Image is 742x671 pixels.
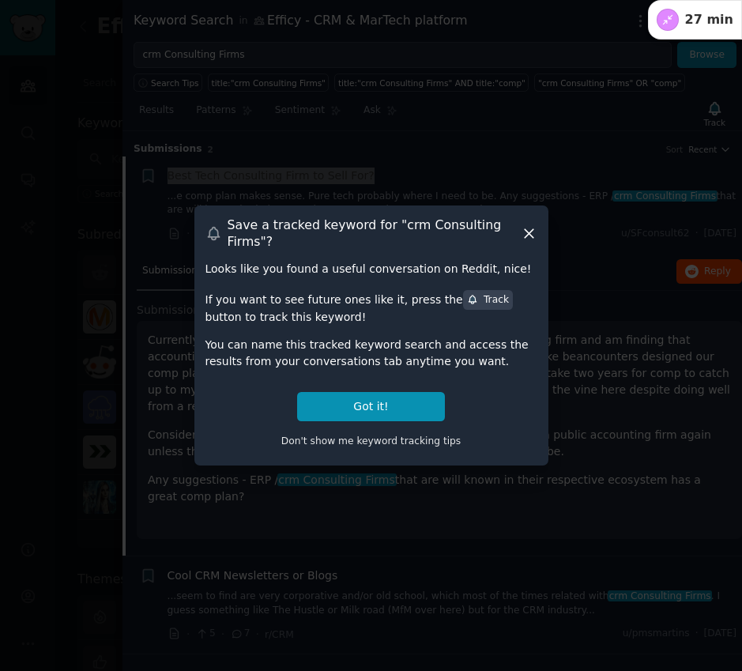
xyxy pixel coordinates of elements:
div: If you want to see future ones like it, press the button to track this keyword! [205,288,537,325]
div: Track [467,293,509,307]
span: Don't show me keyword tracking tips [281,435,461,447]
h3: Save a tracked keyword for " crm Consulting Firms "? [228,217,521,250]
div: You can name this tracked keyword search and access the results from your conversations tab anyti... [205,337,537,370]
div: Looks like you found a useful conversation on Reddit, nice! [205,261,537,277]
button: Got it! [297,392,444,421]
